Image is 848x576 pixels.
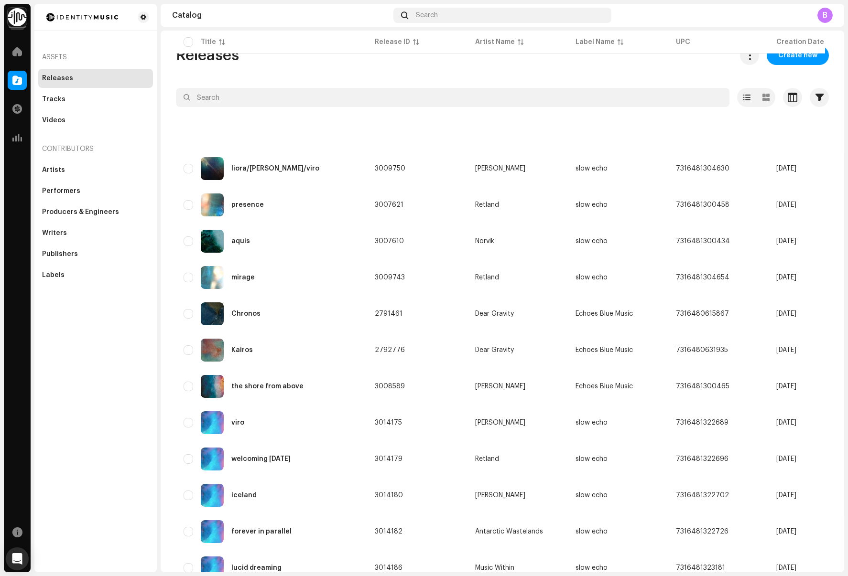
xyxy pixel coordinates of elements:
[231,165,319,172] div: liora/sira/viro
[475,202,560,208] span: Retland
[201,411,224,434] img: 9dcb85dc-5964-4fc9-982f-8a01eafaf5c1
[375,383,405,390] span: 3008589
[375,202,403,208] span: 3007621
[201,302,224,325] img: 565a495b-79f3-4ff4-9a2c-04818139acf8
[231,419,244,426] div: viro
[475,238,560,245] span: Norvik
[201,37,216,47] div: Title
[231,456,291,462] div: welcoming tomorrow
[375,37,410,47] div: Release ID
[375,528,402,535] span: 3014182
[375,565,402,571] span: 3014186
[576,565,608,571] span: slow echo
[778,46,817,65] span: Create new
[817,8,833,23] div: B
[416,11,438,19] span: Search
[475,165,525,172] div: [PERSON_NAME]
[676,383,729,390] span: 7316481300465
[201,484,224,507] img: 22ab1e2e-55bc-41be-a297-6ca5ff891d1d
[201,193,224,216] img: dcc8595e-1bc1-4898-9943-2e2eb6e335ad
[38,266,153,285] re-m-nav-item: Labels
[475,419,525,426] div: [PERSON_NAME]
[676,310,729,317] span: 7316480615867
[676,238,730,245] span: 7316481300434
[231,202,264,208] div: presence
[475,347,560,353] span: Dear Gravity
[42,250,78,258] div: Publishers
[38,181,153,201] re-m-nav-item: Performers
[42,187,80,195] div: Performers
[475,310,514,317] div: Dear Gravity
[576,383,633,390] span: Echoes Blue Music
[576,347,633,353] span: Echoes Blue Music
[676,202,729,208] span: 7316481300458
[776,310,796,317] span: May 7, 2025
[231,383,304,390] div: the shore from above
[776,456,796,462] span: Sep 23, 2025
[375,310,402,317] span: 2791461
[38,46,153,69] re-a-nav-header: Assets
[201,339,224,362] img: e9620a9f-9017-41f5-82b5-6288ce953f85
[38,160,153,180] re-m-nav-item: Artists
[38,90,153,109] re-m-nav-item: Tracks
[201,448,224,470] img: 84915029-fbd1-4731-b2ff-b5db33c064c7
[38,111,153,130] re-m-nav-item: Videos
[475,456,499,462] div: Retland
[42,96,65,103] div: Tracks
[776,492,796,499] span: Sep 23, 2025
[375,238,404,245] span: 3007610
[475,310,560,317] span: Dear Gravity
[776,37,824,47] div: Creation Date
[42,11,122,23] img: 185c913a-8839-411b-a7b9-bf647bcb215e
[475,565,514,571] div: Music Within
[42,208,119,216] div: Producers & Engineers
[38,138,153,160] re-a-nav-header: Contributors
[42,166,65,174] div: Artists
[38,224,153,243] re-m-nav-item: Writers
[375,347,405,353] span: 2792776
[475,565,560,571] span: Music Within
[676,274,729,281] span: 7316481304654
[231,238,250,245] div: aquis
[676,347,728,353] span: 7316480631935
[576,37,615,47] div: Label Name
[231,528,292,535] div: forever in parallel
[576,310,633,317] span: Echoes Blue Music
[38,69,153,88] re-m-nav-item: Releases
[475,456,560,462] span: Retland
[231,310,261,317] div: Chronos
[42,229,67,237] div: Writers
[475,383,560,390] span: Anita Tatlow
[576,419,608,426] span: slow echo
[576,456,608,462] span: slow echo
[8,8,27,27] img: 0f74c21f-6d1c-4dbc-9196-dbddad53419e
[38,245,153,264] re-m-nav-item: Publishers
[201,230,224,253] img: 6f5482e4-27aa-4e83-af34-bfc4ced60218
[776,565,796,571] span: Sep 23, 2025
[6,547,29,570] div: Open Intercom Messenger
[676,165,729,172] span: 7316481304630
[176,46,239,65] span: Releases
[676,419,728,426] span: 7316481322689
[475,528,560,535] span: Antarctic Wastelands
[38,203,153,222] re-m-nav-item: Producers & Engineers
[776,528,796,535] span: Sep 23, 2025
[201,266,224,289] img: 50fdff08-1713-4046-96d2-0ff6435394d4
[201,157,224,180] img: d820aa5f-be8a-4166-80b8-4f7ea8672e47
[475,238,494,245] div: Norvik
[375,274,405,281] span: 3009743
[475,347,514,353] div: Dear Gravity
[475,202,499,208] div: Retland
[231,565,282,571] div: lucid dreaming
[42,271,65,279] div: Labels
[475,492,525,499] div: [PERSON_NAME]
[776,274,796,281] span: Sep 18, 2025
[375,492,403,499] span: 3014180
[576,165,608,172] span: slow echo
[201,375,224,398] img: 55f67c41-4d1b-419d-b4ed-b5a7edc5a748
[767,46,829,65] button: Create new
[201,520,224,543] img: 40cdf844-49bd-4a93-966a-4f7776843280
[475,37,515,47] div: Artist Name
